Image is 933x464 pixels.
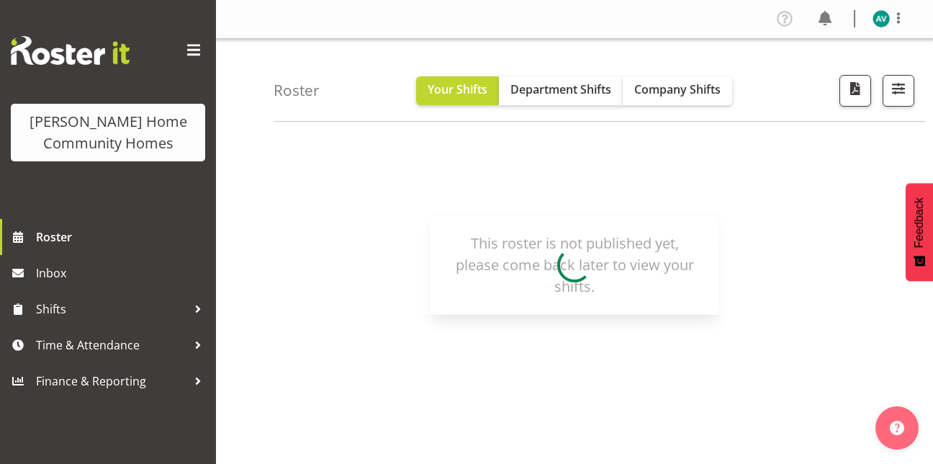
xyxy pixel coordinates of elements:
button: Department Shifts [499,76,623,105]
span: Feedback [913,197,926,248]
img: Rosterit website logo [11,36,130,65]
span: Roster [36,226,209,248]
button: Feedback - Show survey [906,183,933,281]
button: Filter Shifts [883,75,914,107]
span: Department Shifts [510,81,611,97]
img: help-xxl-2.png [890,421,904,435]
span: Shifts [36,298,187,320]
div: [PERSON_NAME] Home Community Homes [25,111,191,154]
span: Finance & Reporting [36,370,187,392]
button: Download a PDF of the roster according to the set date range. [839,75,871,107]
span: Inbox [36,262,209,284]
h4: Roster [274,82,320,99]
span: Your Shifts [428,81,487,97]
img: asiasiga-vili8528.jpg [873,10,890,27]
button: Company Shifts [623,76,732,105]
span: Company Shifts [634,81,721,97]
button: Your Shifts [416,76,499,105]
span: Time & Attendance [36,334,187,356]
